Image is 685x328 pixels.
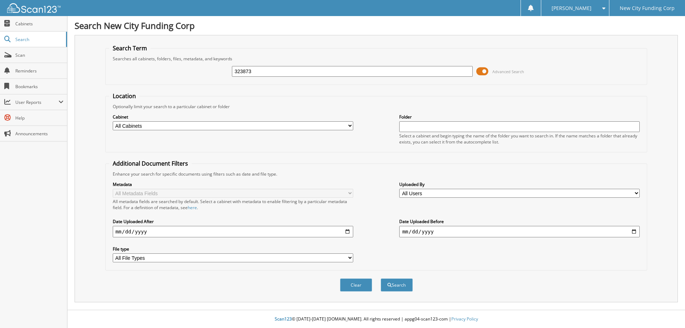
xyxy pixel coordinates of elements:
span: Search [15,36,62,42]
span: Advanced Search [492,69,524,74]
label: Uploaded By [399,181,640,187]
label: File type [113,246,353,252]
span: Scan123 [275,316,292,322]
span: Reminders [15,68,64,74]
legend: Search Term [109,44,151,52]
button: Search [381,278,413,292]
div: Searches all cabinets, folders, files, metadata, and keywords [109,56,644,62]
input: end [399,226,640,237]
input: start [113,226,353,237]
span: Help [15,115,64,121]
label: Metadata [113,181,353,187]
div: All metadata fields are searched by default. Select a cabinet with metadata to enable filtering b... [113,198,353,211]
div: Select a cabinet and begin typing the name of the folder you want to search in. If the name match... [399,133,640,145]
a: Privacy Policy [451,316,478,322]
label: Folder [399,114,640,120]
span: Announcements [15,131,64,137]
label: Cabinet [113,114,353,120]
div: Enhance your search for specific documents using filters such as date and file type. [109,171,644,177]
button: Clear [340,278,372,292]
span: New City Funding Corp [620,6,675,10]
h1: Search New City Funding Corp [75,20,678,31]
a: here [188,205,197,211]
legend: Additional Document Filters [109,160,192,167]
span: Bookmarks [15,84,64,90]
label: Date Uploaded After [113,218,353,224]
img: scan123-logo-white.svg [7,3,61,13]
span: Scan [15,52,64,58]
div: © [DATE]-[DATE] [DOMAIN_NAME]. All rights reserved | appg04-scan123-com | [67,311,685,328]
div: Optionally limit your search to a particular cabinet or folder [109,104,644,110]
span: Cabinets [15,21,64,27]
span: [PERSON_NAME] [552,6,592,10]
label: Date Uploaded Before [399,218,640,224]
span: User Reports [15,99,59,105]
legend: Location [109,92,139,100]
